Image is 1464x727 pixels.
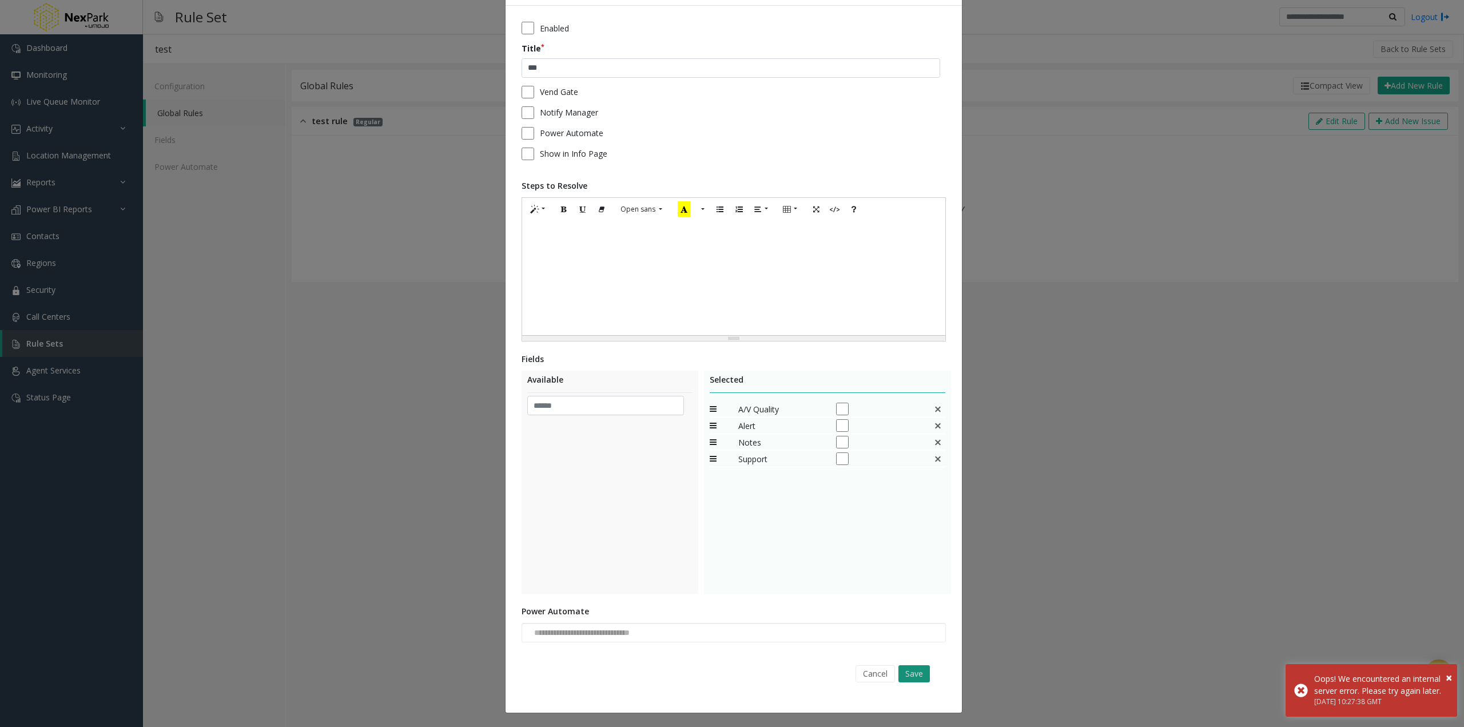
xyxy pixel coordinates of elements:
[738,453,824,465] span: Support
[1314,697,1449,707] div: [DATE] 10:27:38 GMT
[710,374,946,393] div: Selected
[777,201,803,219] button: Table
[522,353,946,365] div: Fields
[729,201,749,219] button: Ordered list (CTRL+SHIFT+NUM8)
[1446,670,1452,685] span: ×
[620,204,655,214] span: Open sans
[525,201,551,219] button: Style
[540,86,578,98] span: Vend Gate
[573,201,592,219] button: Underline (CTRL+U)
[1314,673,1449,697] div: Oops! We encountered an internal server error. Please try again later.
[933,454,942,464] img: This is a default field and cannot be deleted.
[527,374,693,393] div: Available
[933,438,942,447] img: This is a default field and cannot be deleted.
[738,436,824,448] span: Notes
[738,420,824,432] span: Alert
[671,201,697,219] button: Recent Color
[825,201,845,219] button: Code View
[522,336,945,341] div: Resize
[710,201,730,219] button: Unordered list (CTRL+SHIFT+NUM7)
[933,404,942,414] img: This is a default field and cannot be deleted.
[540,106,598,118] span: Notify Manager
[738,403,824,415] span: A/V Quality
[540,127,603,139] span: Power Automate
[898,665,930,682] button: Save
[522,180,946,192] div: Steps to Resolve
[856,665,895,682] button: Cancel
[748,201,774,219] button: Paragraph
[522,605,946,617] div: Power Automate
[522,42,544,54] label: Title
[554,201,574,219] button: Bold (CTRL+B)
[540,148,607,160] span: Show in Info Page
[522,623,661,642] input: NO DATA FOUND
[1446,669,1452,686] button: Close
[933,421,942,431] img: This is a default field and cannot be deleted.
[614,201,669,218] button: Font Family
[844,201,864,219] button: Help
[696,201,707,219] button: More Color
[592,201,611,219] button: Remove Font Style (CTRL+\)
[806,201,826,219] button: Full Screen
